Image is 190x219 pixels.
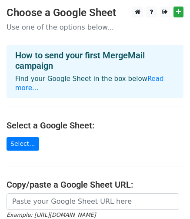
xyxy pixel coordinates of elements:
[7,120,183,131] h4: Select a Google Sheet:
[15,50,175,71] h4: How to send your first MergeMail campaign
[7,212,96,218] small: Example: [URL][DOMAIN_NAME]
[7,193,179,210] input: Paste your Google Sheet URL here
[7,23,183,32] p: Use one of the options below...
[15,75,164,92] a: Read more...
[7,137,39,151] a: Select...
[15,74,175,93] p: Find your Google Sheet in the box below
[7,179,183,190] h4: Copy/paste a Google Sheet URL:
[7,7,183,19] h3: Choose a Google Sheet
